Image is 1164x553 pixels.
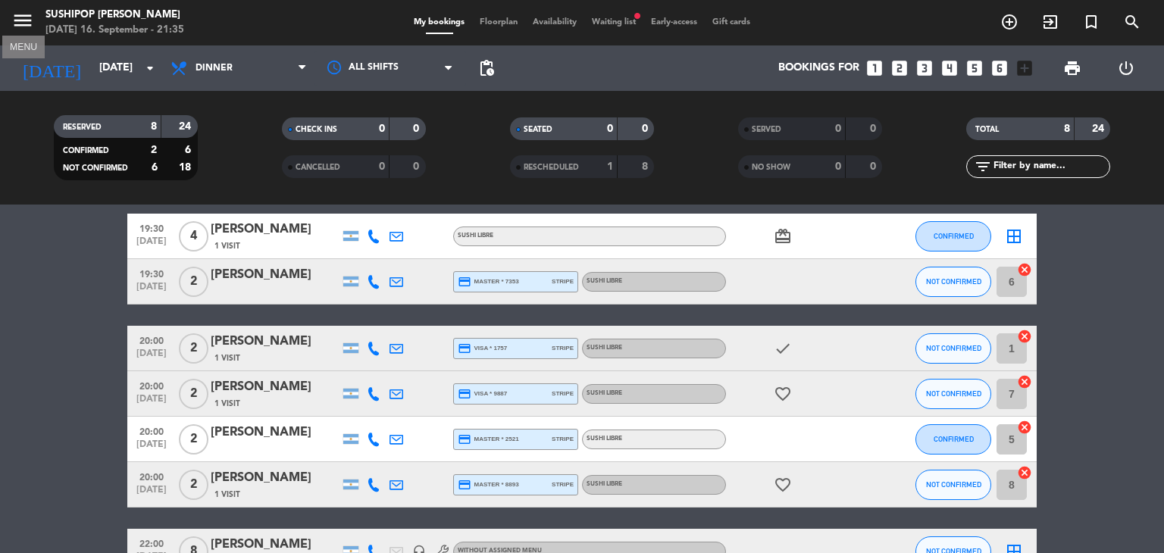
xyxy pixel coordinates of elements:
span: CHECK INS [296,126,337,133]
strong: 0 [870,161,879,172]
div: [PERSON_NAME] [211,377,339,397]
i: looks_3 [915,58,934,78]
strong: 8 [1064,123,1070,134]
i: looks_5 [965,58,984,78]
strong: 1 [607,161,613,172]
span: [DATE] [133,236,171,254]
i: cancel [1017,374,1032,389]
span: 2 [179,333,208,364]
i: border_all [1005,227,1023,245]
i: menu [11,9,34,32]
i: arrow_drop_down [141,59,159,77]
strong: 6 [152,162,158,173]
span: CONFIRMED [63,147,109,155]
span: visa * 9887 [458,387,507,401]
span: 20:00 [133,331,171,348]
i: power_settings_new [1117,59,1135,77]
i: cancel [1017,420,1032,435]
span: CONFIRMED [934,232,974,240]
strong: 0 [835,123,841,134]
span: NOT CONFIRMED [926,344,981,352]
i: credit_card [458,478,471,492]
span: 20:00 [133,467,171,485]
input: Filter by name... [992,158,1109,175]
i: favorite_border [774,385,792,403]
span: visa * 1757 [458,342,507,355]
i: looks_6 [990,58,1009,78]
div: LOG OUT [1099,45,1153,91]
strong: 8 [642,161,651,172]
span: Waiting list [584,18,643,27]
span: 2 [179,267,208,297]
span: Special reservation [1071,9,1112,35]
i: credit_card [458,433,471,446]
strong: 0 [413,161,422,172]
span: stripe [552,434,574,444]
strong: 18 [179,162,194,173]
i: looks_two [890,58,909,78]
span: [DATE] [133,485,171,502]
i: card_giftcard [774,227,792,245]
i: add_circle_outline [1000,13,1018,31]
div: [PERSON_NAME] [211,265,339,285]
i: cancel [1017,465,1032,480]
span: SUSHI LIBRE [587,390,622,396]
div: [PERSON_NAME] [211,332,339,351]
span: 1 Visit [214,352,240,364]
div: MENU [2,39,45,53]
i: exit_to_app [1041,13,1059,31]
span: My bookings [406,18,472,27]
i: turned_in_not [1082,13,1100,31]
strong: 2 [151,145,157,155]
span: 2 [179,470,208,500]
div: [DATE] 16. September - 21:35 [45,23,184,38]
span: Early-access [643,18,705,27]
span: SERVED [752,126,781,133]
span: CANCELLED [296,164,340,171]
strong: 0 [835,161,841,172]
span: [DATE] [133,348,171,366]
i: [DATE] [11,52,92,85]
span: 20:00 [133,422,171,439]
i: looks_4 [940,58,959,78]
div: [PERSON_NAME] [211,423,339,442]
i: credit_card [458,275,471,289]
i: check [774,339,792,358]
span: master * 8893 [458,478,519,492]
i: search [1123,13,1141,31]
span: SUSHI LIBRE [587,481,622,487]
strong: 0 [607,123,613,134]
strong: 0 [379,161,385,172]
span: 19:30 [133,219,171,236]
span: Gift cards [705,18,758,27]
span: TOTAL [975,126,999,133]
strong: 0 [413,123,422,134]
strong: 6 [185,145,194,155]
span: Bookings for [778,62,859,74]
span: 2 [179,379,208,409]
i: cancel [1017,262,1032,277]
span: NOT CONFIRMED [926,480,981,489]
span: RESCHEDULED [524,164,579,171]
div: [PERSON_NAME] [211,220,339,239]
span: 22:00 [133,534,171,551]
span: BOOK TABLE [989,9,1030,35]
div: [PERSON_NAME] [211,468,339,488]
i: cancel [1017,329,1032,344]
span: stripe [552,343,574,353]
span: CONFIRMED [934,435,974,443]
span: Availability [525,18,584,27]
span: NOT CONFIRMED [926,277,981,286]
button: menu [11,9,34,37]
i: credit_card [458,387,471,401]
i: favorite_border [774,476,792,494]
span: SEARCH [1112,9,1153,35]
span: master * 7353 [458,275,519,289]
span: Dinner [196,63,233,73]
span: 4 [179,221,208,252]
span: stripe [552,389,574,398]
span: SUSHI LIBRE [587,436,622,442]
i: filter_list [974,158,992,176]
span: pending_actions [477,59,496,77]
button: CONFIRMED [915,221,991,252]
